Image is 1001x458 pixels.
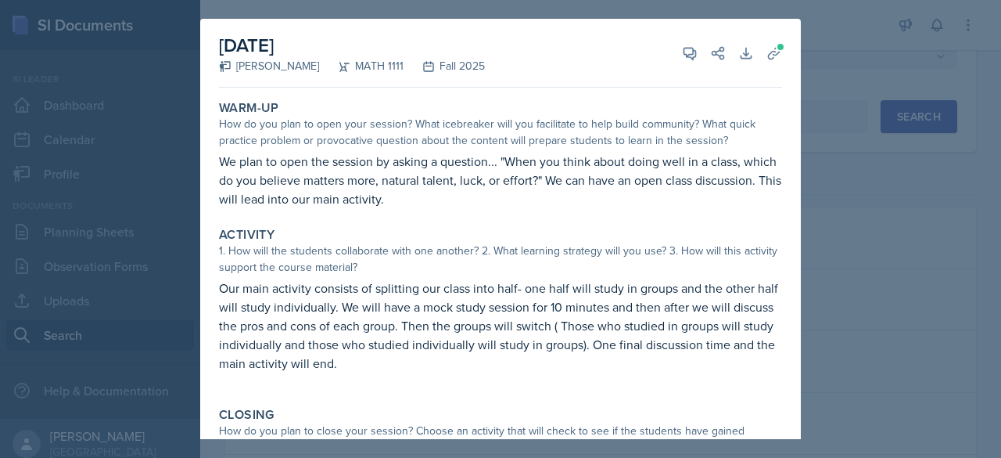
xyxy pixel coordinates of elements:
p: Our main activity consists of splitting our class into half- one half will study in groups and th... [219,279,782,373]
h2: [DATE] [219,31,485,60]
div: How do you plan to open your session? What icebreaker will you facilitate to help build community... [219,116,782,149]
label: Warm-Up [219,100,279,116]
label: Closing [219,407,274,423]
label: Activity [219,227,274,243]
div: 1. How will the students collaborate with one another? 2. What learning strategy will you use? 3.... [219,243,782,276]
div: Fall 2025 [404,58,485,74]
div: MATH 1111 [319,58,404,74]
div: How do you plan to close your session? Choose an activity that will check to see if the students ... [219,423,782,456]
div: [PERSON_NAME] [219,58,319,74]
p: We plan to open the session by asking a question... "When you think about doing well in a class, ... [219,152,782,208]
